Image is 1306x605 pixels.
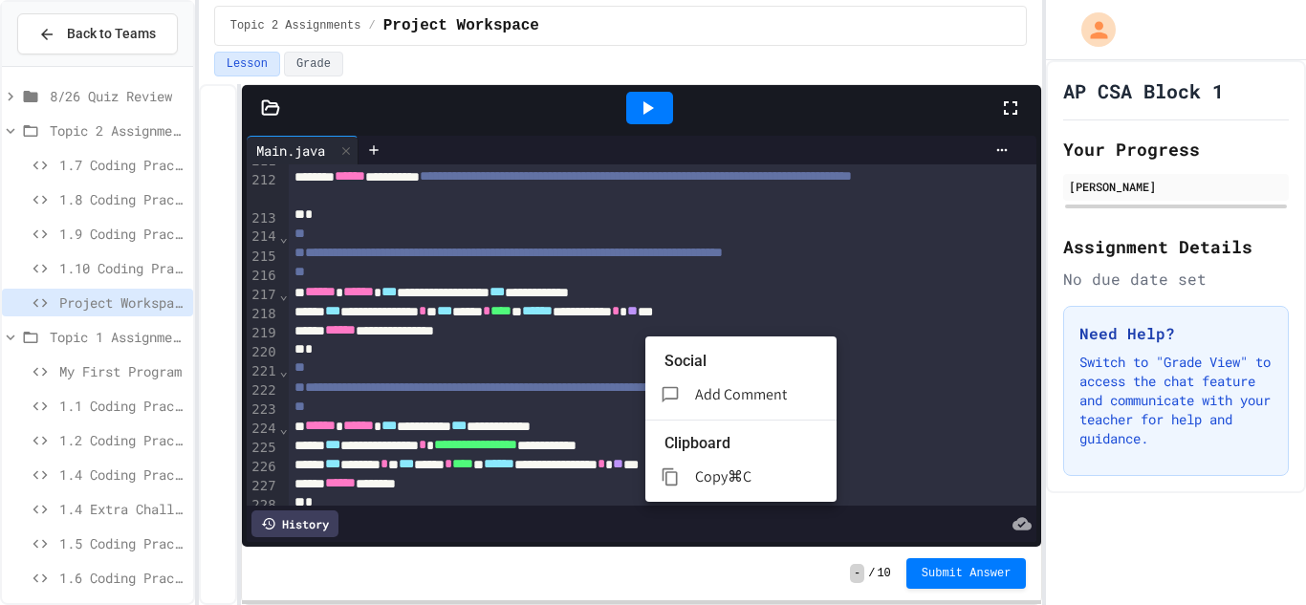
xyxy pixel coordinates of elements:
span: Fold line [279,229,289,245]
span: - [850,564,864,583]
span: Topic 1 Assignments [50,327,185,347]
div: 222 [247,381,278,400]
div: 215 [247,248,278,267]
span: Topic 2 Assignments [50,120,185,140]
div: 217 [247,286,278,305]
div: Main.java [247,140,335,161]
span: Fold line [279,363,289,378]
h2: Your Progress [1063,136,1289,162]
div: 228 [247,496,278,515]
span: 1.5 Coding Practice [59,533,185,553]
li: Clipboard [664,428,837,459]
span: Copy [695,466,728,486]
span: 1.6 Coding Practice [59,568,185,588]
h1: AP CSA Block 1 [1063,77,1224,104]
button: Lesson [214,52,280,76]
span: Add Comment [695,384,787,404]
div: 224 [247,420,278,439]
span: My First Program [59,361,185,381]
div: 221 [247,362,278,381]
span: 1.2 Coding Practice [59,430,185,450]
div: No due date set [1063,268,1289,291]
h3: Need Help? [1079,322,1273,345]
div: 225 [247,439,278,458]
span: Back to Teams [67,24,156,44]
div: 226 [247,458,278,477]
h2: Assignment Details [1063,233,1289,260]
div: 212 [247,171,278,209]
span: Submit Answer [922,566,1012,581]
span: 10 [877,566,890,581]
span: Project Workspace [59,292,185,313]
span: 1.9 Coding Practice [59,224,185,244]
li: Social [664,346,837,377]
button: Grade [284,52,343,76]
div: 218 [247,305,278,324]
div: 223 [247,400,278,420]
span: / [369,18,376,33]
div: 213 [247,209,278,228]
div: 227 [247,477,278,496]
p: Switch to "Grade View" to access the chat feature and communicate with your teacher for help and ... [1079,353,1273,448]
span: 1.10 Coding Practice [59,258,185,278]
span: Project Workspace [383,14,539,37]
span: 1.4 Extra Challenge Problem [59,499,185,519]
span: / [868,566,875,581]
p: ⌘C [728,465,751,488]
span: 1.4 Coding Practice [59,465,185,485]
span: 8/26 Quiz Review [50,86,185,106]
span: Fold line [279,421,289,436]
div: 219 [247,324,278,343]
div: History [251,510,338,537]
div: 220 [247,343,278,362]
span: 1.1 Coding Practice [59,396,185,416]
span: 1.7 Coding Practice [59,155,185,175]
span: 1.8 Coding Practice [59,189,185,209]
div: 214 [247,227,278,247]
span: Topic 2 Assignments [230,18,361,33]
div: 216 [247,267,278,286]
span: Fold line [279,287,289,302]
div: [PERSON_NAME] [1069,178,1283,195]
div: My Account [1061,8,1121,52]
